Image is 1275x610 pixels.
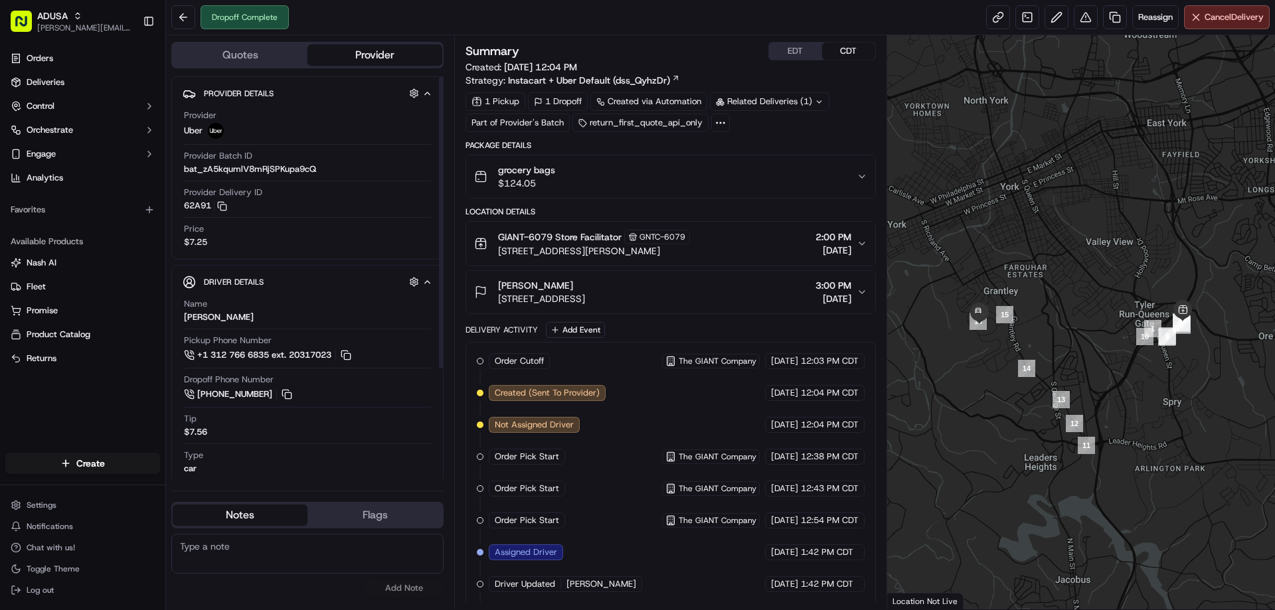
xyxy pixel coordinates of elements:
[801,578,853,590] span: 1:42 PM CDT
[508,74,670,87] span: Instacart + Uber Default (dss_QyhzDr)
[27,305,58,317] span: Promise
[495,419,574,431] span: Not Assigned Driver
[5,72,160,93] a: Deliveries
[184,298,207,310] span: Name
[815,279,851,292] span: 3:00 PM
[801,451,859,463] span: 12:38 PM CDT
[1173,314,1190,331] div: 9
[5,96,160,117] button: Control
[1132,5,1179,29] button: Reassign
[184,387,294,402] a: [PHONE_NUMBER]
[5,581,160,599] button: Log out
[27,521,73,532] span: Notifications
[5,300,160,321] button: Promise
[37,9,68,23] button: ADUSA
[970,313,987,330] div: 16
[572,114,709,132] div: return_first_quote_api_only
[466,60,577,74] span: Created:
[307,44,442,66] button: Provider
[5,348,160,369] button: Returns
[495,578,555,590] span: Driver Updated
[801,483,859,495] span: 12:43 PM CDT
[173,44,307,66] button: Quotes
[815,230,851,244] span: 2:00 PM
[679,483,756,494] span: The GIANT Company
[771,514,798,526] span: [DATE]
[1136,328,1153,345] div: 10
[466,45,519,57] h3: Summary
[815,244,851,257] span: [DATE]
[504,61,577,73] span: [DATE] 12:04 PM
[771,578,798,590] span: [DATE]
[590,92,707,111] a: Created via Automation
[184,223,204,235] span: Price
[27,76,64,88] span: Deliveries
[197,349,331,361] span: +1 312 766 6835 ext. 20317023
[466,155,875,198] button: grocery bags$124.05
[204,88,274,99] span: Provider Details
[307,504,442,526] button: Flags
[679,515,756,526] span: The GIANT Company
[887,593,964,609] div: Location Not Live
[495,355,544,367] span: Order Cutoff
[495,483,559,495] span: Order Pick Start
[27,500,56,510] span: Settings
[1078,437,1095,454] div: 11
[466,92,525,111] div: 1 Pickup
[184,125,203,137] span: Uber
[27,329,90,341] span: Product Catalog
[11,257,155,269] a: Nash AI
[184,110,216,121] span: Provider
[76,457,105,470] span: Create
[184,463,197,475] div: car
[466,206,875,217] div: Location Details
[5,199,160,220] div: Favorites
[822,42,875,60] button: CDT
[27,281,46,293] span: Fleet
[466,325,538,335] div: Delivery Activity
[801,419,859,431] span: 12:04 PM CDT
[1173,317,1191,334] div: 8
[184,311,254,323] div: [PERSON_NAME]
[11,305,155,317] a: Promise
[183,271,432,293] button: Driver Details
[771,451,798,463] span: [DATE]
[184,413,197,425] span: Tip
[498,244,690,258] span: [STREET_ADDRESS][PERSON_NAME]
[498,230,622,244] span: GIANT-6079 Store Facilitator
[183,82,432,104] button: Provider Details
[37,23,132,33] button: [PERSON_NAME][EMAIL_ADDRESS][PERSON_NAME][DOMAIN_NAME]
[769,42,822,60] button: EDT
[801,546,853,558] span: 1:42 PM CDT
[679,451,756,462] span: The GIANT Company
[5,231,160,252] div: Available Products
[495,546,557,558] span: Assigned Driver
[996,306,1013,323] div: 15
[11,352,155,364] a: Returns
[5,496,160,514] button: Settings
[184,187,262,198] span: Provider Delivery ID
[27,124,73,136] span: Orchestrate
[27,257,56,269] span: Nash AI
[495,451,559,463] span: Order Pick Start
[1159,328,1176,345] div: 4
[11,329,155,341] a: Product Catalog
[771,546,798,558] span: [DATE]
[1018,360,1035,377] div: 14
[184,449,203,461] span: Type
[498,279,573,292] span: [PERSON_NAME]
[27,148,56,160] span: Engage
[495,514,559,526] span: Order Pick Start
[5,538,160,557] button: Chat with us!
[173,504,307,526] button: Notes
[498,292,585,305] span: [STREET_ADDRESS]
[184,163,316,175] span: bat_zA5kqumlV8mRjSPKupa9cQ
[771,387,798,399] span: [DATE]
[1066,415,1083,432] div: 12
[184,236,207,248] span: $7.25
[5,167,160,189] a: Analytics
[771,419,798,431] span: [DATE]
